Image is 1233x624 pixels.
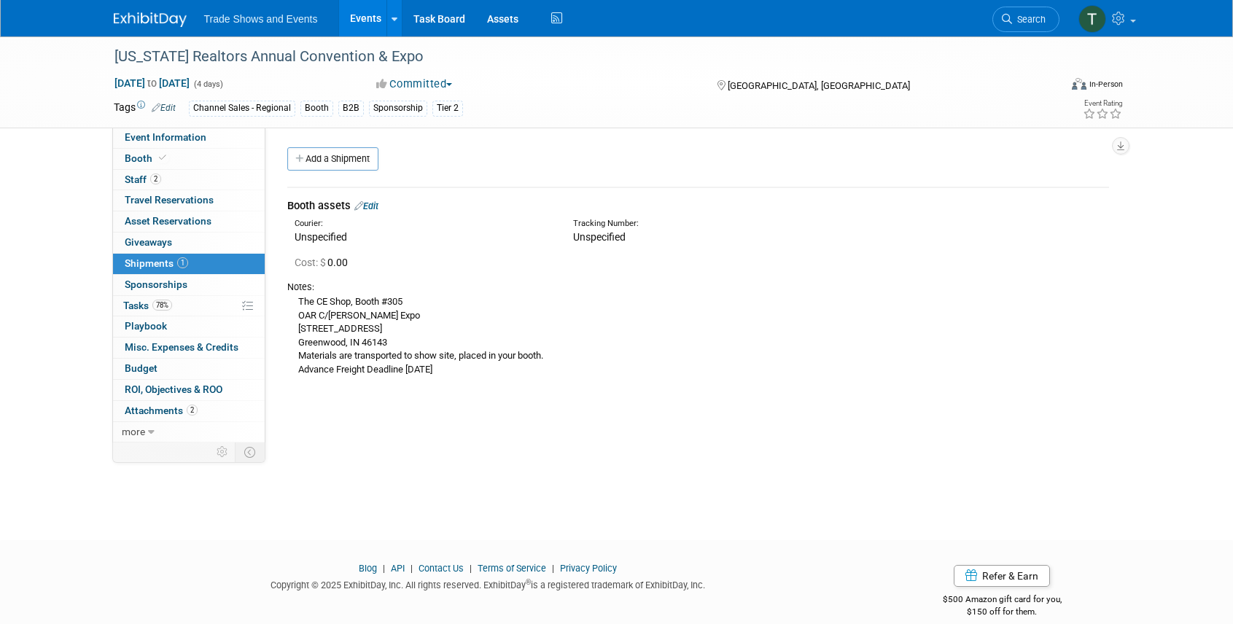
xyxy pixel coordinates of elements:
span: | [548,563,558,574]
td: Personalize Event Tab Strip [210,442,236,461]
div: Booth assets [287,198,1109,214]
span: Shipments [125,257,188,269]
span: | [407,563,416,574]
div: Tracking Number: [573,218,900,230]
div: $150 off for them. [884,606,1120,618]
span: ROI, Objectives & ROO [125,383,222,395]
a: Event Information [113,128,265,148]
sup: ® [526,578,531,586]
span: Travel Reservations [125,194,214,206]
span: Asset Reservations [125,215,211,227]
td: Tags [114,100,176,117]
span: Trade Shows and Events [204,13,318,25]
span: Unspecified [573,231,626,243]
div: Event Rating [1083,100,1122,107]
span: 78% [152,300,172,311]
a: Terms of Service [478,563,546,574]
div: Copyright © 2025 ExhibitDay, Inc. All rights reserved. ExhibitDay is a registered trademark of Ex... [114,575,863,592]
a: Giveaways [113,233,265,253]
a: Sponsorships [113,275,265,295]
button: Committed [371,77,458,92]
div: Unspecified [295,230,551,244]
span: Misc. Expenses & Credits [125,341,238,353]
span: | [466,563,475,574]
i: Booth reservation complete [159,154,166,162]
span: 1 [177,257,188,268]
div: Booth [300,101,333,116]
span: 2 [150,173,161,184]
div: Notes: [287,281,1109,294]
span: to [145,77,159,89]
a: Search [992,7,1059,32]
a: ROI, Objectives & ROO [113,380,265,400]
span: Search [1012,14,1046,25]
div: The CE Shop, Booth #305 OAR C/[PERSON_NAME] Expo [STREET_ADDRESS] Greenwood, IN 46143 Materials a... [287,294,1109,377]
span: | [379,563,389,574]
a: Add a Shipment [287,147,378,171]
span: [DATE] [DATE] [114,77,190,90]
td: Toggle Event Tabs [235,442,265,461]
div: Tier 2 [432,101,463,116]
a: Budget [113,359,265,379]
div: Courier: [295,218,551,230]
span: Staff [125,173,161,185]
span: Sponsorships [125,278,187,290]
span: Playbook [125,320,167,332]
img: ExhibitDay [114,12,187,27]
div: Channel Sales - Regional [189,101,295,116]
span: (4 days) [192,79,223,89]
a: Booth [113,149,265,169]
span: Tasks [123,300,172,311]
div: $500 Amazon gift card for you, [884,584,1120,617]
a: Playbook [113,316,265,337]
div: Event Format [973,76,1124,98]
span: Booth [125,152,169,164]
div: B2B [338,101,364,116]
div: [US_STATE] Realtors Annual Convention & Expo [109,44,1038,70]
a: more [113,422,265,442]
span: [GEOGRAPHIC_DATA], [GEOGRAPHIC_DATA] [728,80,910,91]
span: 0.00 [295,257,354,268]
span: 2 [187,405,198,416]
a: Refer & Earn [954,565,1050,587]
a: Tasks78% [113,296,265,316]
span: Cost: $ [295,257,327,268]
img: Format-Inperson.png [1072,78,1086,90]
a: Edit [152,103,176,113]
a: Contact Us [419,563,464,574]
a: Asset Reservations [113,211,265,232]
div: Sponsorship [369,101,427,116]
img: Tiff Wagner [1078,5,1106,33]
a: Blog [359,563,377,574]
span: Giveaways [125,236,172,248]
span: Event Information [125,131,206,143]
a: Attachments2 [113,401,265,421]
a: Shipments1 [113,254,265,274]
div: In-Person [1089,79,1123,90]
span: Attachments [125,405,198,416]
a: Privacy Policy [560,563,617,574]
span: more [122,426,145,437]
a: API [391,563,405,574]
span: Budget [125,362,157,374]
a: Edit [354,200,378,211]
a: Misc. Expenses & Credits [113,338,265,358]
a: Travel Reservations [113,190,265,211]
a: Staff2 [113,170,265,190]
